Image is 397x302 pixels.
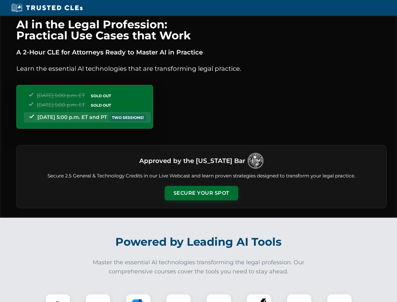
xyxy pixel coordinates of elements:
span: [DATE] 5:00 p.m. ET [37,92,85,98]
h1: AI in the Legal Profession: Practical Use Cases that Work [16,19,387,41]
p: Master the essential AI technologies transforming the legal profession. Our comprehensive courses... [89,258,309,276]
p: A 2-Hour CLE for Attorneys Ready to Master AI in Practice [16,47,387,57]
span: SOLD OUT [89,92,113,99]
span: [DATE] 5:00 p.m. ET [37,102,85,108]
img: Logo [248,153,263,169]
span: SOLD OUT [89,102,113,109]
button: Secure Your Spot [165,186,238,200]
h2: Powered by Leading AI Tools [25,231,373,253]
h3: Approved by the [US_STATE] Bar [139,155,245,166]
p: Learn the essential AI technologies that are transforming legal practice. [16,64,387,74]
p: Secure 2.5 General & Technology Credits in our Live Webcast and learn proven strategies designed ... [24,172,379,180]
img: Trusted CLEs [9,3,85,13]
